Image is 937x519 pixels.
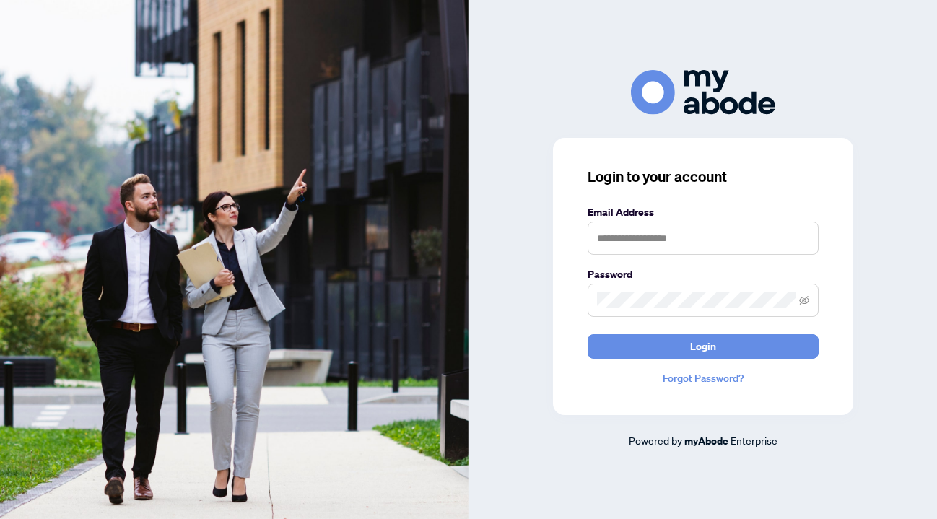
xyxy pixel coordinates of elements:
span: eye-invisible [799,295,809,305]
img: ma-logo [631,70,775,114]
span: Enterprise [731,434,777,447]
h3: Login to your account [588,167,819,187]
span: Powered by [629,434,682,447]
label: Email Address [588,204,819,220]
a: myAbode [684,433,728,449]
span: Login [690,335,716,358]
a: Forgot Password? [588,370,819,386]
label: Password [588,266,819,282]
button: Login [588,334,819,359]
